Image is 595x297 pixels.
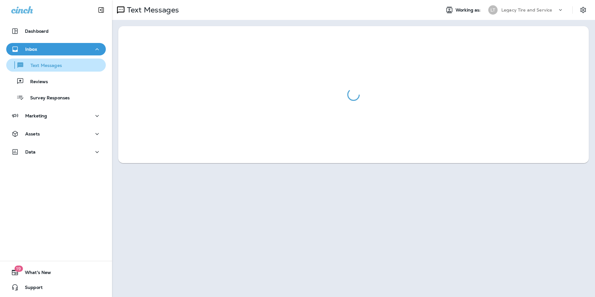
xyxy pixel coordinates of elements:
[24,63,62,69] p: Text Messages
[6,43,106,55] button: Inbox
[19,270,51,277] span: What's New
[488,5,498,15] div: LT
[6,91,106,104] button: Survey Responses
[6,128,106,140] button: Assets
[124,5,179,15] p: Text Messages
[19,285,43,292] span: Support
[24,79,48,85] p: Reviews
[25,131,40,136] p: Assets
[578,4,589,16] button: Settings
[501,7,552,12] p: Legacy Tire and Service
[25,149,36,154] p: Data
[25,113,47,118] p: Marketing
[6,266,106,279] button: 19What's New
[6,110,106,122] button: Marketing
[25,47,37,52] p: Inbox
[456,7,482,13] span: Working as:
[6,59,106,72] button: Text Messages
[6,25,106,37] button: Dashboard
[24,95,70,101] p: Survey Responses
[14,266,23,272] span: 19
[6,281,106,294] button: Support
[25,29,49,34] p: Dashboard
[6,75,106,88] button: Reviews
[92,4,110,16] button: Collapse Sidebar
[6,146,106,158] button: Data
